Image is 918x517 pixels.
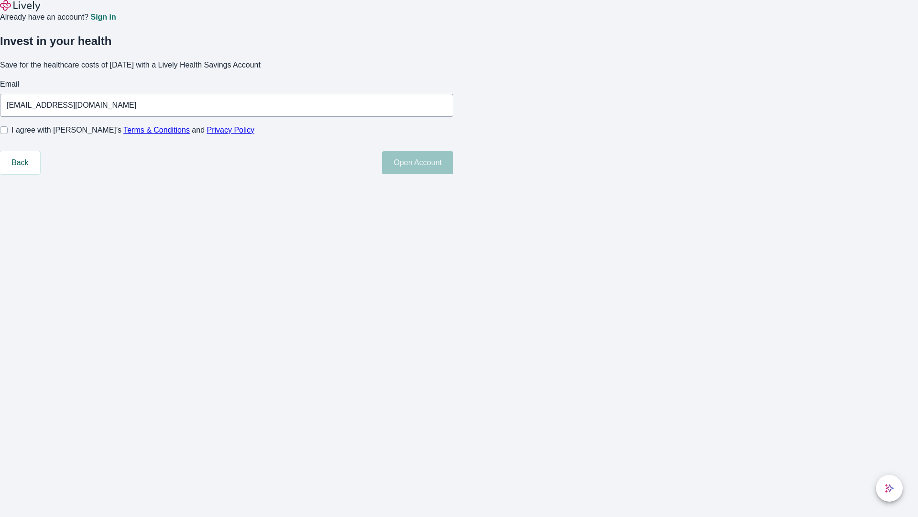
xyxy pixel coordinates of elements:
button: chat [876,475,903,502]
span: I agree with [PERSON_NAME]’s and [11,124,254,136]
a: Privacy Policy [207,126,255,134]
a: Sign in [90,13,116,21]
svg: Lively AI Assistant [885,483,894,493]
a: Terms & Conditions [123,126,190,134]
